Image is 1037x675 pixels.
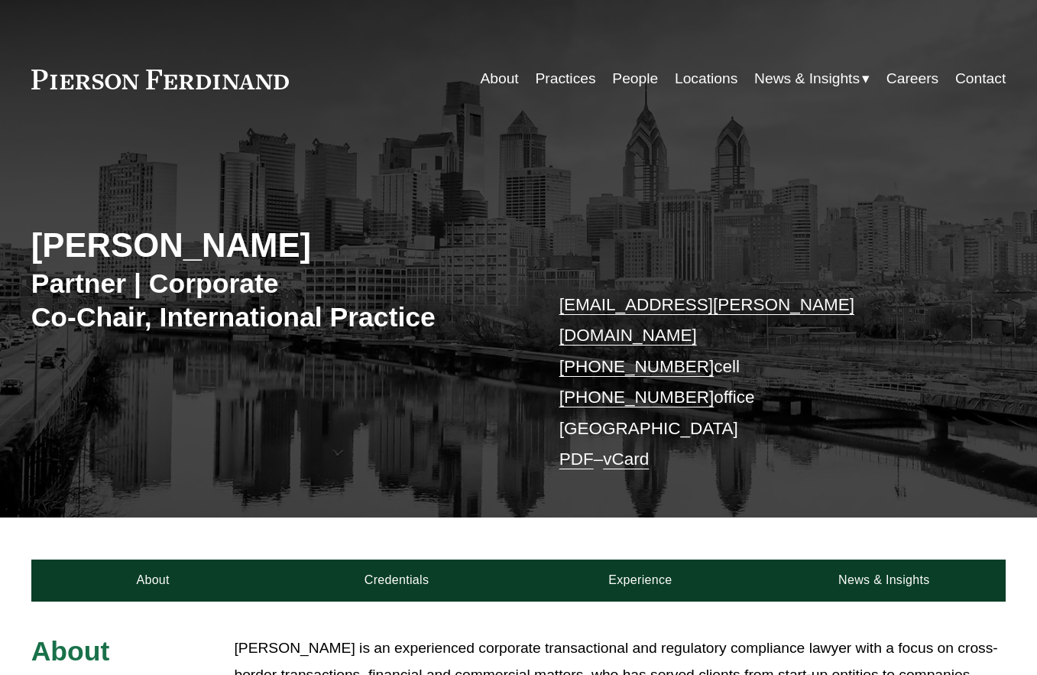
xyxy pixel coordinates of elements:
a: People [612,64,658,94]
a: Practices [535,64,595,94]
a: Locations [675,64,737,94]
a: Credentials [275,560,519,602]
a: Contact [955,64,1006,94]
span: About [31,636,110,667]
h2: [PERSON_NAME] [31,226,519,266]
a: folder dropdown [754,64,870,94]
h3: Partner | Corporate Co-Chair, International Practice [31,268,519,335]
a: Careers [886,64,938,94]
a: vCard [603,449,649,469]
p: cell office [GEOGRAPHIC_DATA] – [559,290,966,475]
a: News & Insights [762,560,1006,602]
a: About [480,64,518,94]
a: [EMAIL_ADDRESS][PERSON_NAME][DOMAIN_NAME] [559,295,854,346]
a: PDF [559,449,594,469]
a: [PHONE_NUMBER] [559,388,715,407]
a: [PHONE_NUMBER] [559,357,715,376]
a: Experience [518,560,762,602]
span: News & Insights [754,66,860,92]
a: About [31,560,275,602]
